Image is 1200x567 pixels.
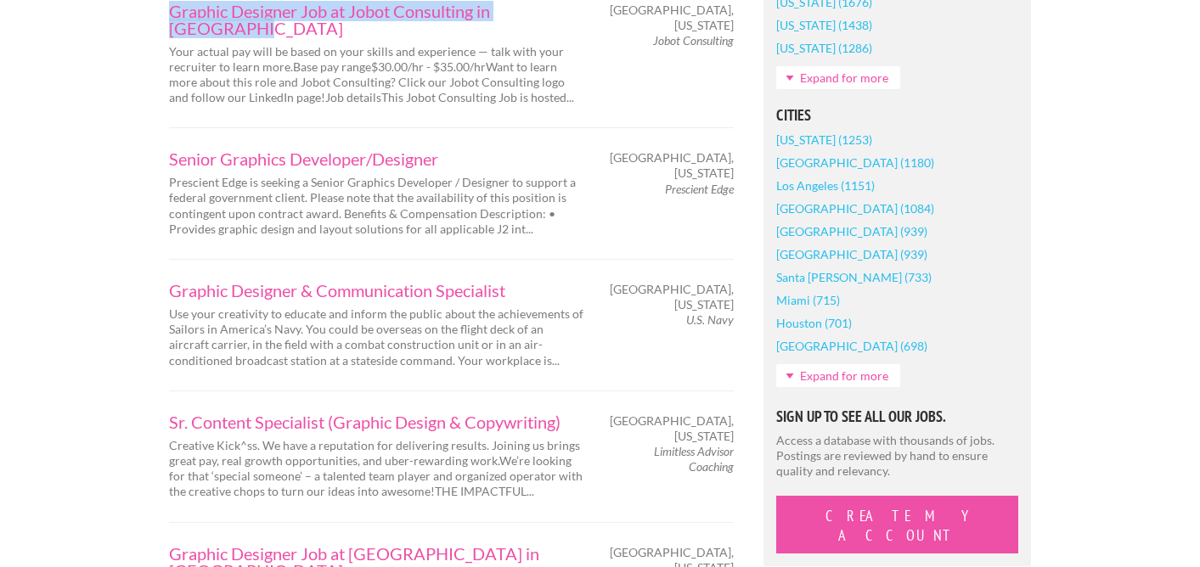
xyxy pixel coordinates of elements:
a: [GEOGRAPHIC_DATA] (698) [776,334,927,357]
a: [GEOGRAPHIC_DATA] (1084) [776,197,934,220]
a: [US_STATE] (1253) [776,128,872,151]
a: Houston (701) [776,312,852,334]
a: Graphic Designer Job at Jobot Consulting in [GEOGRAPHIC_DATA] [169,3,585,36]
p: Use your creativity to educate and inform the public about the achievements of Sailors in America... [169,306,585,368]
span: [GEOGRAPHIC_DATA], [US_STATE] [610,150,734,181]
a: Santa [PERSON_NAME] (733) [776,266,932,289]
a: Sr. Content Specialist (Graphic Design & Copywriting) [169,413,585,430]
a: [GEOGRAPHIC_DATA] (939) [776,243,927,266]
em: Jobot Consulting [653,33,734,48]
p: Access a database with thousands of jobs. Postings are reviewed by hand to ensure quality and rel... [776,433,1018,480]
a: Senior Graphics Developer/Designer [169,150,585,167]
span: [GEOGRAPHIC_DATA], [US_STATE] [610,3,734,33]
span: [GEOGRAPHIC_DATA], [US_STATE] [610,413,734,444]
a: [GEOGRAPHIC_DATA] (1180) [776,151,934,174]
h5: Cities [776,108,1018,123]
p: Prescient Edge is seeking a Senior Graphics Developer / Designer to support a federal government ... [169,175,585,237]
a: Los Angeles (1151) [776,174,875,197]
a: [US_STATE] (1438) [776,14,872,36]
em: U.S. Navy [686,312,734,327]
span: [GEOGRAPHIC_DATA], [US_STATE] [610,282,734,312]
a: Expand for more [776,364,900,387]
a: Expand for more [776,66,900,89]
button: Create My Account [776,496,1018,553]
a: [GEOGRAPHIC_DATA] (939) [776,220,927,243]
em: Prescient Edge [665,182,734,196]
a: Graphic Designer & Communication Specialist [169,282,585,299]
a: Miami (715) [776,289,840,312]
em: Limitless Advisor Coaching [654,444,734,474]
h5: Sign Up to See All Our Jobs. [776,409,1018,424]
a: [US_STATE] (1286) [776,36,872,59]
p: Your actual pay will be based on your skills and experience — talk with your recruiter to learn m... [169,44,585,106]
p: Creative Kick^ss. We have a reputation for delivering results. Joining us brings great pay, real ... [169,438,585,500]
